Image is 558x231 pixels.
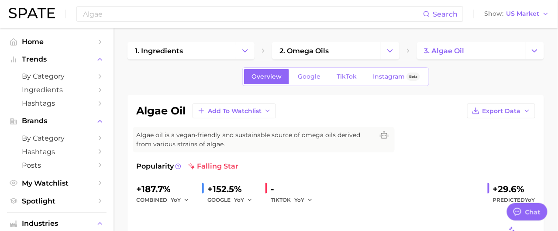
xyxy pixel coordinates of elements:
span: Add to Watchlist [208,107,262,115]
span: YoY [294,196,304,203]
a: 2. omega oils [272,42,380,59]
a: Overview [244,69,289,84]
button: YoY [294,195,313,205]
div: combined [136,195,195,205]
div: GOOGLE [207,195,258,205]
a: Posts [7,159,107,172]
a: InstagramBeta [365,69,427,84]
span: US Market [506,11,540,16]
span: 1. ingredients [135,47,183,55]
span: by Category [22,134,92,142]
span: by Category [22,72,92,80]
span: Posts [22,161,92,169]
img: SPATE [9,8,55,18]
button: Add to Watchlist [193,103,276,118]
div: +29.6% [493,182,535,196]
button: Change Category [525,42,544,59]
button: YoY [171,195,189,205]
span: 2. omega oils [279,47,329,55]
a: Ingredients [7,83,107,97]
div: +187.7% [136,182,195,196]
span: YoY [525,197,535,203]
span: Export Data [482,107,521,115]
a: Hashtags [7,97,107,110]
span: Google [298,73,320,80]
span: YoY [234,196,244,203]
span: YoY [171,196,181,203]
span: Instagram [373,73,405,80]
div: TIKTOK [271,195,319,205]
a: Spotlight [7,194,107,208]
span: Industries [22,220,92,228]
a: My Watchlist [7,176,107,190]
span: Hashtags [22,99,92,107]
a: 1. ingredients [127,42,236,59]
span: Home [22,38,92,46]
a: Home [7,35,107,48]
button: Change Category [236,42,255,59]
span: Trends [22,55,92,63]
button: Brands [7,114,107,128]
span: Ingredients [22,86,92,94]
a: Hashtags [7,145,107,159]
a: Google [290,69,328,84]
button: Industries [7,217,107,230]
span: Brands [22,117,92,125]
span: Spotlight [22,197,92,205]
span: Beta [409,73,417,80]
span: My Watchlist [22,179,92,187]
h1: algae oil [136,106,186,116]
span: Algae oil is a vegan-friendly and sustainable source of omega oils derived from various strains o... [136,131,374,149]
span: Hashtags [22,148,92,156]
span: falling star [188,161,238,172]
span: Predicted [493,195,535,205]
a: by Category [7,131,107,145]
button: ShowUS Market [482,8,551,20]
span: Show [485,11,504,16]
div: - [271,182,319,196]
a: TikTok [329,69,364,84]
button: Export Data [467,103,535,118]
span: TikTok [337,73,357,80]
span: Popularity [136,161,174,172]
a: by Category [7,69,107,83]
button: YoY [234,195,253,205]
button: Change Category [381,42,400,59]
input: Search here for a brand, industry, or ingredient [82,7,423,21]
span: 3. algae oil [424,47,465,55]
div: +152.5% [207,182,258,196]
button: Trends [7,53,107,66]
span: Search [433,10,458,18]
img: falling star [188,163,195,170]
a: 3. algae oil [417,42,525,59]
span: Overview [251,73,282,80]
